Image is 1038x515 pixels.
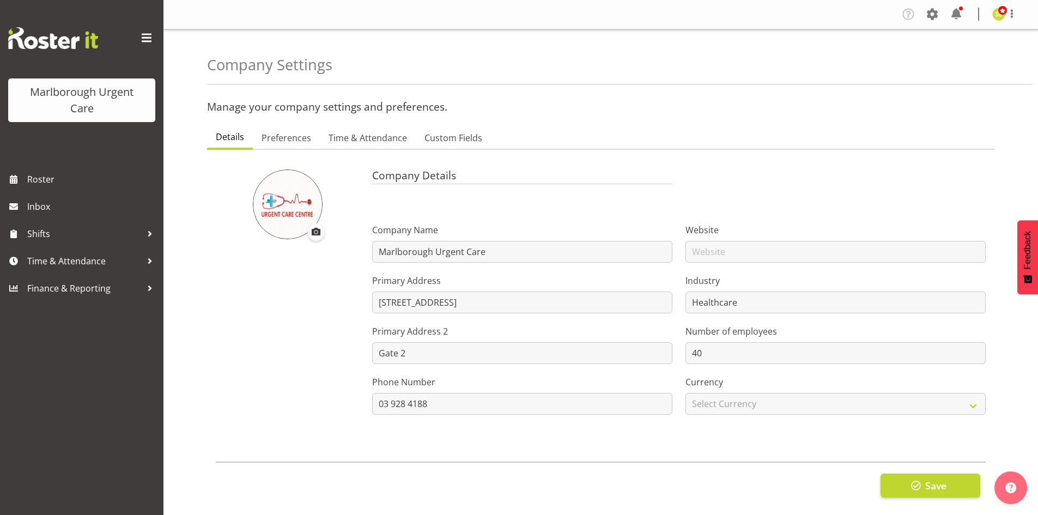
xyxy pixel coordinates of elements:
[372,241,672,263] input: Company Name
[19,84,144,117] div: Marlborough Urgent Care
[372,325,672,338] label: Primary Address 2
[27,280,142,296] span: Finance & Reporting
[27,226,142,242] span: Shifts
[1005,482,1016,493] img: help-xxl-2.png
[372,292,672,313] input: Primary Address
[8,27,98,49] img: Rosterit website logo
[372,223,672,237] label: Company Name
[1023,231,1033,269] span: Feedback
[685,292,986,313] input: Industry
[372,342,672,364] input: Primary Address 2
[329,131,407,144] span: Time & Attendance
[1017,220,1038,294] button: Feedback - Show survey
[685,342,986,364] input: Number of employees
[685,325,986,338] label: Number of employees
[372,274,672,287] label: Primary Address
[27,171,158,187] span: Roster
[685,223,986,237] label: Website
[262,131,311,144] span: Preferences
[253,169,323,239] img: marlborough-urgent-carec7ea4e2a9fa19b58a4398e29a677724d.png
[925,478,946,493] span: Save
[685,274,986,287] label: Industry
[881,474,980,498] button: Save
[685,241,986,263] input: Website
[424,131,482,144] span: Custom Fields
[992,8,1005,21] img: sarah-edwards11800.jpg
[372,169,672,185] h4: Company Details
[216,130,244,143] span: Details
[685,375,986,389] label: Currency
[27,253,142,269] span: Time & Attendance
[372,375,672,389] label: Phone Number
[27,198,158,215] span: Inbox
[207,57,332,74] h2: Company Settings
[372,393,672,415] input: Phone Number
[207,101,994,113] h3: Manage your company settings and preferences.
